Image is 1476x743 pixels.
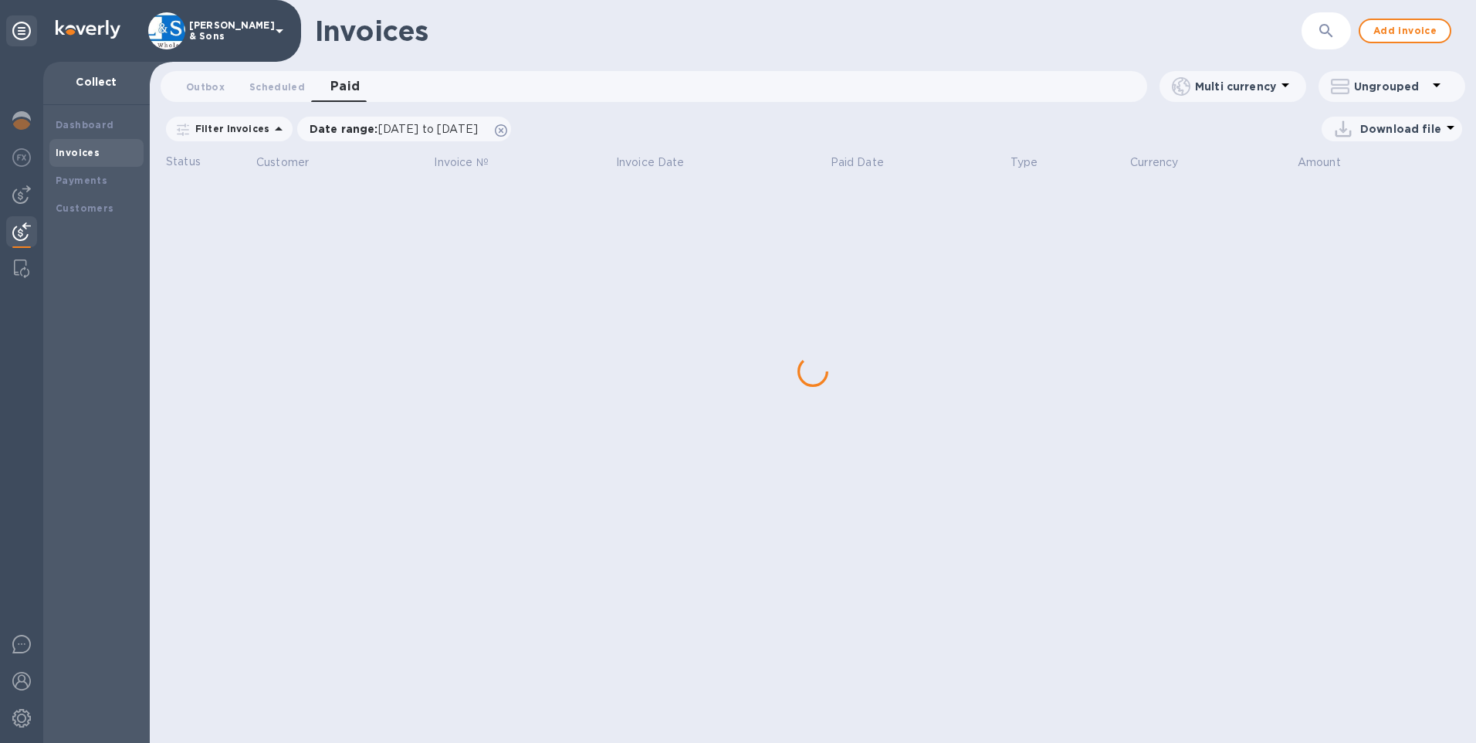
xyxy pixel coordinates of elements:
span: Type [1011,154,1058,171]
p: Customer [256,154,309,171]
span: Outbox [186,79,225,95]
p: Invoice Date [616,154,685,171]
p: Currency [1130,154,1178,171]
p: Paid Date [831,154,884,171]
button: Add invoice [1359,19,1451,43]
b: Dashboard [56,119,114,131]
span: Invoice Date [616,154,705,171]
div: Date range:[DATE] to [DATE] [297,117,511,141]
span: Paid Date [831,154,904,171]
img: Foreign exchange [12,148,31,167]
b: Customers [56,202,114,214]
span: Paid [330,76,361,97]
p: Multi currency [1195,79,1276,94]
p: Status [166,154,252,170]
span: Amount [1298,154,1361,171]
span: [DATE] to [DATE] [378,123,478,135]
img: Logo [56,20,120,39]
p: Amount [1298,154,1341,171]
div: Unpin categories [6,15,37,46]
span: Scheduled [249,79,305,95]
span: Add invoice [1373,22,1437,40]
span: Customer [256,154,329,171]
b: Invoices [56,147,100,158]
p: Date range : [310,121,486,137]
p: Type [1011,154,1038,171]
p: Ungrouped [1354,79,1427,94]
b: Payments [56,175,107,186]
span: Currency [1130,154,1198,171]
p: Download file [1360,121,1441,137]
span: Invoice № [434,154,508,171]
p: Invoice № [434,154,488,171]
p: [PERSON_NAME] & Sons [189,20,266,42]
h1: Invoices [315,15,428,47]
p: Collect [56,74,137,90]
p: Filter Invoices [189,122,269,135]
